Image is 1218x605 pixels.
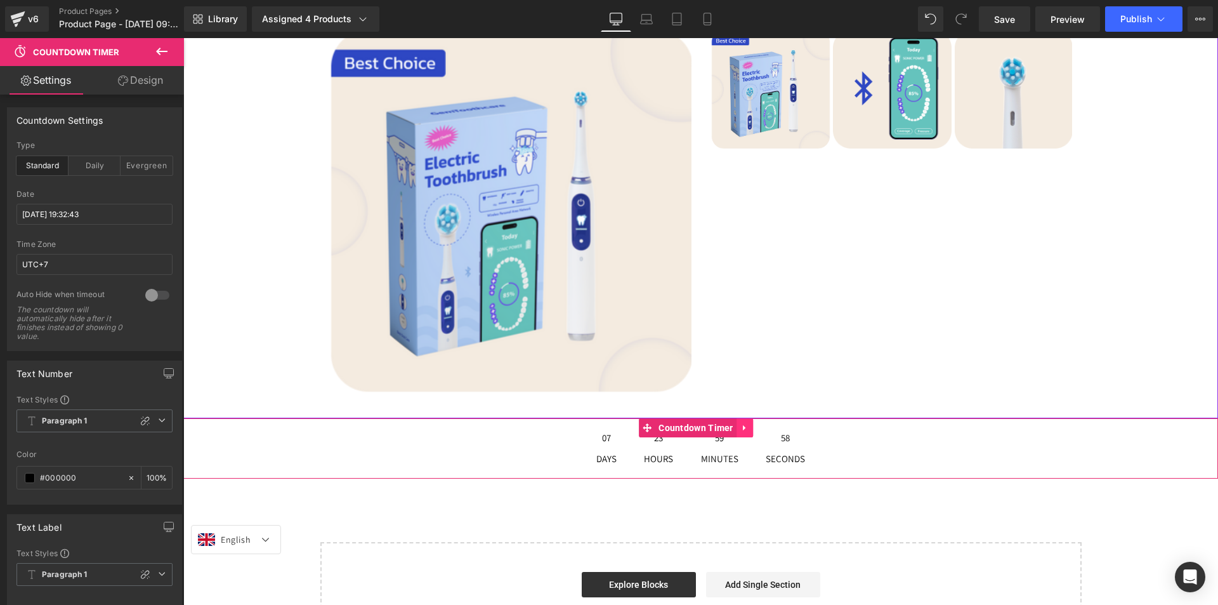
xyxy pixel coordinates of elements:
[40,471,121,485] input: Color
[413,393,433,414] span: 07
[16,361,72,379] div: Text Number
[59,6,205,17] a: Product Pages
[16,515,62,533] div: Text Label
[16,305,131,341] div: The countdown will automatically hide after it finishes instead of showing 0 value.
[523,534,637,559] a: Add Single Section
[994,13,1015,26] span: Save
[262,13,369,25] div: Assigned 4 Products
[461,393,490,414] span: 23
[948,6,974,32] button: Redo
[16,141,173,150] div: Type
[42,416,88,427] b: Paragraph 1
[208,13,238,25] span: Library
[33,47,119,57] span: Countdown Timer
[16,289,133,303] div: Auto Hide when timeout
[16,108,103,126] div: Countdown Settings
[59,19,181,29] span: Product Page - [DATE] 09:00:37
[692,6,723,32] a: Mobile
[42,569,88,580] b: Paragraph 1
[25,11,41,27] div: v6
[16,240,173,249] div: Time Zone
[16,156,69,175] div: Standard
[918,6,943,32] button: Undo
[69,156,121,175] div: Daily
[518,414,555,429] span: Minutes
[16,450,173,459] div: Color
[631,6,662,32] a: Laptop
[183,38,1218,605] iframe: To enrich screen reader interactions, please activate Accessibility in Grammarly extension settings
[121,156,173,175] div: Evergreen
[472,380,553,399] span: Countdown Timer
[582,393,622,414] span: 58
[1120,14,1152,24] span: Publish
[1105,6,1182,32] button: Publish
[1175,562,1205,592] div: Open Intercom Messenger
[398,534,513,559] a: Explore Blocks
[582,414,622,429] span: Seconds
[461,414,490,429] span: Hours
[95,66,187,95] a: Design
[16,548,173,558] div: Text Styles
[518,393,555,414] span: 59
[16,394,173,404] div: Text Styles
[5,6,49,32] a: v6
[1188,6,1213,32] button: More
[141,467,172,489] div: %
[1051,13,1085,26] span: Preview
[413,414,433,429] span: Days
[662,6,692,32] a: Tablet
[1035,6,1100,32] a: Preview
[601,6,631,32] a: Desktop
[16,190,173,199] div: Date
[184,6,247,32] a: New Library
[553,380,570,399] a: Expand / Collapse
